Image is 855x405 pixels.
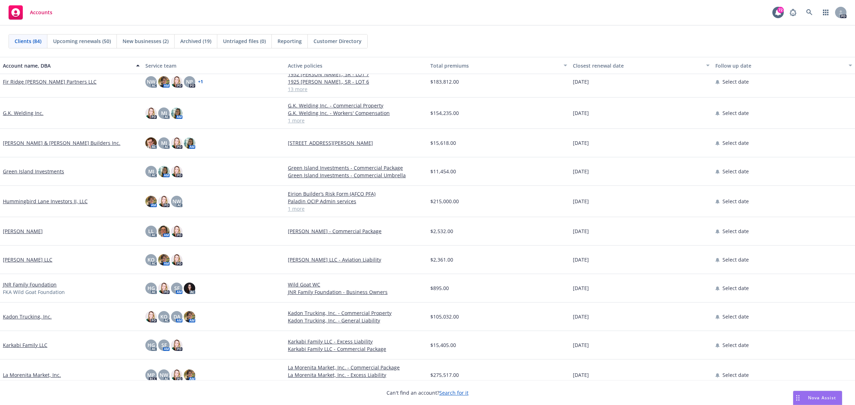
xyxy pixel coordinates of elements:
span: SF [161,341,167,349]
span: [DATE] [573,168,589,175]
a: [PERSON_NAME] - Commercial Package [288,227,425,235]
a: Switch app [819,5,833,20]
span: NW [147,78,155,85]
span: Archived (19) [180,37,211,45]
span: Select date [722,198,749,205]
span: Can't find an account? [387,389,468,396]
a: Accounts [6,2,55,22]
span: HG [147,341,155,349]
img: photo [171,137,182,149]
a: Kadon Trucking, Inc. - General Liability [288,317,425,324]
span: [DATE] [573,78,589,85]
span: NW [172,198,181,205]
div: Account name, DBA [3,62,132,69]
span: Select date [722,371,749,379]
span: NP [186,78,193,85]
a: JNR Family Foundation - Business Owners [288,288,425,296]
a: Search for it [439,389,468,396]
a: [PERSON_NAME] & [PERSON_NAME] Builders Inc. [3,139,120,147]
span: $275,517.00 [430,371,459,379]
button: Total premiums [427,57,570,74]
span: Accounts [30,10,52,15]
div: Follow up date [715,62,844,69]
a: 1932 [PERSON_NAME]., SR - LOT 7 [288,70,425,78]
span: Nova Assist [808,395,836,401]
a: [STREET_ADDRESS][PERSON_NAME] [288,139,425,147]
a: Karkabi Family LLC - Excess Liability [288,338,425,345]
span: MP [147,371,155,379]
a: Report a Bug [786,5,800,20]
img: photo [171,226,182,237]
a: 1925 [PERSON_NAME]., SR - LOT 6 [288,78,425,85]
span: Select date [722,284,749,292]
span: NW [160,371,168,379]
img: photo [158,76,170,88]
span: FKA Wild Goat Foundation [3,288,65,296]
span: MJ [148,168,154,175]
span: $11,454.00 [430,168,456,175]
a: Hummingbird Lane Investors II, LLC [3,198,88,205]
span: [DATE] [573,109,589,117]
span: Select date [722,313,749,320]
span: [DATE] [573,256,589,263]
img: photo [171,107,182,119]
img: photo [171,369,182,381]
span: [DATE] [573,313,589,320]
a: G.K. Welding Inc. [3,109,43,117]
span: SF [174,284,180,292]
span: $183,812.00 [430,78,459,85]
span: [DATE] [573,371,589,379]
span: Select date [722,227,749,235]
span: Select date [722,78,749,85]
a: Green Island Investments - Commercial Umbrella [288,172,425,179]
span: [DATE] [573,341,589,349]
img: photo [184,311,195,322]
a: [PERSON_NAME] LLC - Aviation Liability [288,256,425,263]
a: Wild Goat WC [288,281,425,288]
a: Kadon Trucking, Inc. - Commercial Property [288,309,425,317]
span: KO [160,313,167,320]
span: MJ [161,139,167,147]
a: + 1 [198,80,203,84]
span: KO [147,256,155,263]
img: photo [158,254,170,265]
a: Karkabi Family LLC [3,341,47,349]
a: Green Island Investments - Commercial Package [288,164,425,172]
button: Service team [142,57,285,74]
a: Green Island Investments [3,168,64,175]
img: photo [171,254,182,265]
a: [PERSON_NAME] LLC [3,256,52,263]
span: [DATE] [573,227,589,235]
span: New businesses (2) [123,37,169,45]
img: photo [184,283,195,294]
span: $15,618.00 [430,139,456,147]
span: [DATE] [573,198,589,205]
div: Total premiums [430,62,559,69]
a: 1 more [288,205,425,212]
img: photo [145,196,157,207]
span: $105,032.00 [430,313,459,320]
span: $895.00 [430,284,449,292]
img: photo [145,137,157,149]
a: [PERSON_NAME] [3,227,43,235]
span: DA [173,313,180,320]
span: LL [148,227,154,235]
div: Closest renewal date [573,62,702,69]
img: photo [171,166,182,177]
span: Select date [722,139,749,147]
span: MJ [161,109,167,117]
span: Customer Directory [313,37,362,45]
a: Search [802,5,817,20]
button: Nova Assist [793,391,842,405]
a: G.K. Welding Inc. - Workers' Compensation [288,109,425,117]
img: photo [184,369,195,381]
div: Drag to move [793,391,802,405]
a: Fir Ridge [PERSON_NAME] Partners LLC [3,78,97,85]
a: Eirion Builder’s Risk Form (AFCO PFA) [288,190,425,198]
